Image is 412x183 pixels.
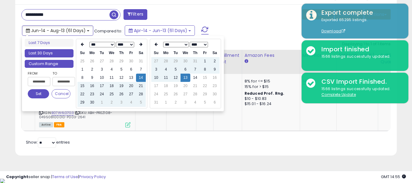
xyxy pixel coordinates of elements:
span: Great [58,163,66,172]
div: 1566 listings successfully updated. [317,86,404,97]
u: Complete Update [321,92,356,97]
div: 8% for <= $15 [245,79,295,84]
td: 23 [87,90,97,98]
div: Team says… [5,13,117,41]
a: Terms of Use [52,174,78,180]
th: We [181,49,190,57]
td: 8 [77,74,87,82]
span: OK [43,163,52,172]
td: 2 [210,57,220,65]
div: It's back! [10,102,91,108]
td: 9 [210,65,220,74]
div: Hey Team,I'm working on adding the SKU back in to Seller Snap now. I will update you once it's av... [5,41,100,75]
td: 22 [77,90,87,98]
td: 30 [126,57,136,65]
th: Tu [171,49,181,57]
td: 7 [136,65,146,74]
td: 5 [171,65,181,74]
b: Reduced Prof. Rng. [245,91,285,96]
span: 2025-08-14 14:55 GMT [381,174,406,180]
td: 24 [151,90,161,98]
button: go back [4,2,16,14]
div: Team says… [5,80,117,98]
th: Tu [97,49,107,57]
li: Custom Range [25,60,73,68]
td: 7 [190,65,200,74]
td: 2 [107,98,116,107]
td: 20 [126,82,136,90]
th: Mo [87,49,97,57]
button: Home [95,2,107,14]
td: 5 [136,98,146,107]
td: 24 [97,90,107,98]
span: Terrible [15,163,23,172]
td: 18 [161,82,171,90]
div: ASIN: [39,79,131,127]
label: From [28,70,49,76]
div: Close [107,2,118,13]
td: 4 [107,65,116,74]
button: Apr-14 - Jun-13 (61 Days) [125,25,195,36]
td: 1 [200,57,210,65]
td: 28 [161,57,171,65]
td: 30 [87,98,97,107]
td: 29 [116,57,126,65]
label: To [52,70,70,76]
button: Filters [124,9,147,20]
div: 6.21 [216,79,237,84]
li: Last 7 Days [25,39,73,47]
td: 5 [200,98,210,107]
td: 31 [136,57,146,65]
td: 28 [107,57,116,65]
td: 26 [116,90,126,98]
button: Set [28,89,49,98]
div: Fulfillment Cost [216,52,239,65]
span: FBA [54,122,64,127]
th: Su [151,49,161,57]
td: 6 [181,65,190,74]
td: 10 [97,74,107,82]
td: 21 [136,82,146,90]
td: 13 [126,74,136,82]
td: 4 [190,98,200,107]
div: Got it, thanks. [82,84,112,90]
td: 15 [200,74,210,82]
td: 20 [181,82,190,90]
a: Download [321,28,345,34]
td: 1 [97,98,107,107]
td: 1 [77,65,87,74]
td: 21 [190,82,200,90]
div: CSV Import Finished. [317,77,404,86]
td: 11 [161,74,171,82]
th: Mo [161,49,171,57]
td: 12 [116,74,126,82]
td: 29 [171,57,181,65]
div: Britney says… [5,98,117,145]
div: $10 - $10.83 [245,96,295,101]
td: 27 [151,57,161,65]
span: | SKU: ABH-PREZ108-049508100010-P003-2641 [39,110,112,119]
div: Got it, thanks. [77,80,117,93]
td: 8 [200,65,210,74]
li: Last 30 Days [25,49,73,57]
td: 19 [116,82,126,90]
td: 3 [181,98,190,107]
th: Fr [126,49,136,57]
td: 25 [161,90,171,98]
td: 6 [210,98,220,107]
div: Thank you for your help. [47,26,112,32]
div: Rate your conversation [11,152,84,159]
td: 3 [151,65,161,74]
div: Import finished [317,45,404,54]
div: Have a great day team! [10,108,91,114]
th: Sa [136,49,146,57]
td: 29 [200,90,210,98]
a: Privacy Policy [79,174,106,180]
td: 25 [107,90,116,98]
td: 14 [190,74,200,82]
td: 17 [151,82,161,90]
td: 30 [210,90,220,98]
span: Compared to: [94,28,122,34]
div: I understand [PERSON_NAME],Thank you for your help. [42,13,117,36]
div: $15.01 - $16.24 [245,101,295,107]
